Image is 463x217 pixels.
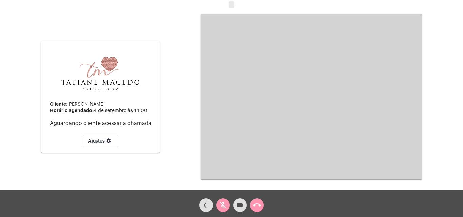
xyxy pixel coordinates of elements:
[50,102,67,106] strong: Cliente:
[202,201,210,209] mat-icon: arrow_back
[253,201,261,209] mat-icon: call_end
[61,57,139,90] img: e19876e2-e0dd-e00a-0a37-7f881691473f.png
[50,120,154,126] p: Aguardando cliente acessar a chamada
[88,139,113,144] span: Ajustes
[105,138,113,146] mat-icon: settings
[236,201,244,209] mat-icon: videocam
[219,201,227,209] mat-icon: mic_off
[50,102,154,107] div: [PERSON_NAME]
[50,108,154,113] div: 4 de setembro às 14:00
[50,108,94,113] strong: Horário agendado:
[83,135,118,147] button: Ajustes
